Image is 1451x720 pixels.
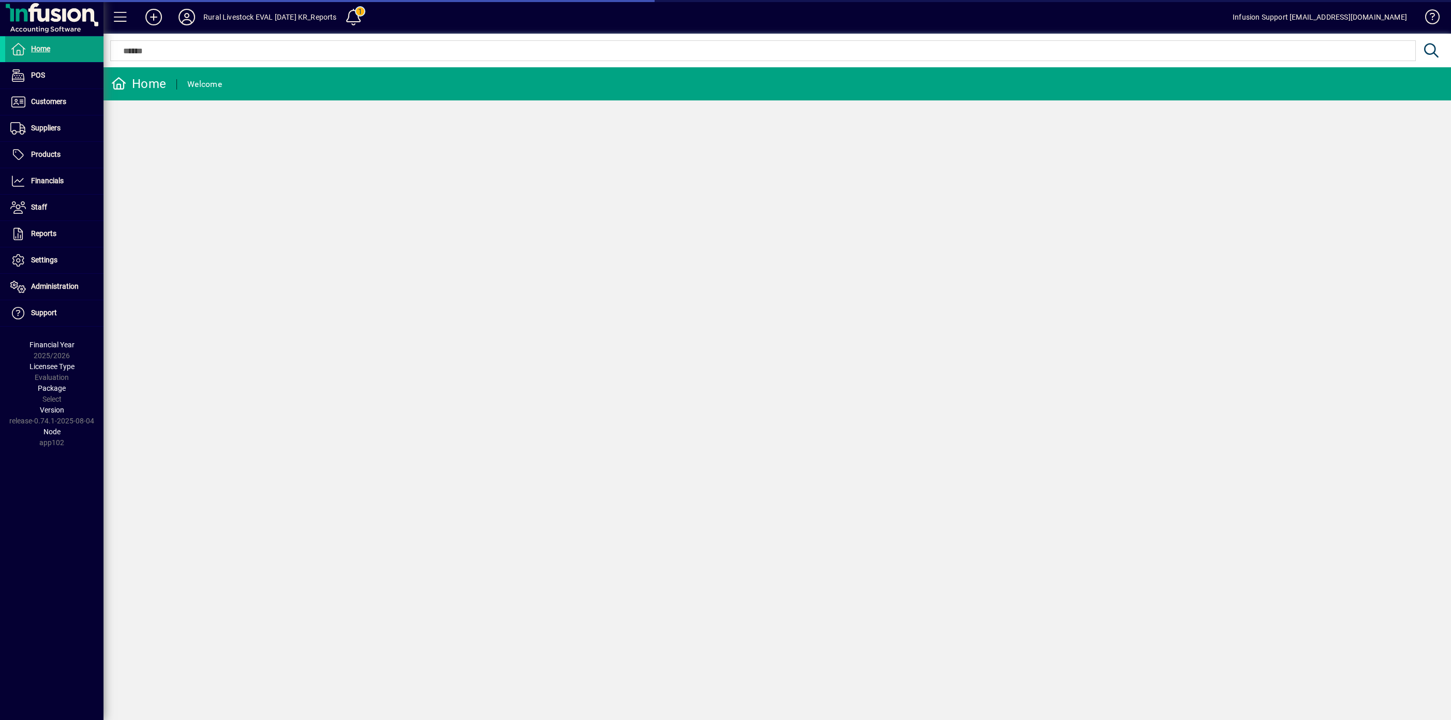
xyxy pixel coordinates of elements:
[29,341,75,349] span: Financial Year
[5,63,103,89] a: POS
[31,308,57,317] span: Support
[111,76,166,92] div: Home
[5,115,103,141] a: Suppliers
[1233,9,1407,25] div: Infusion Support [EMAIL_ADDRESS][DOMAIN_NAME]
[5,247,103,273] a: Settings
[31,229,56,238] span: Reports
[5,89,103,115] a: Customers
[43,428,61,436] span: Node
[31,203,47,211] span: Staff
[137,8,170,26] button: Add
[31,71,45,79] span: POS
[5,274,103,300] a: Administration
[31,45,50,53] span: Home
[5,221,103,247] a: Reports
[31,282,79,290] span: Administration
[5,195,103,221] a: Staff
[1417,2,1438,36] a: Knowledge Base
[31,256,57,264] span: Settings
[5,168,103,194] a: Financials
[5,142,103,168] a: Products
[31,124,61,132] span: Suppliers
[187,76,222,93] div: Welcome
[170,8,203,26] button: Profile
[31,97,66,106] span: Customers
[203,9,337,25] div: Rural Livestock EVAL [DATE] KR_Reports
[5,300,103,326] a: Support
[31,150,61,158] span: Products
[40,406,64,414] span: Version
[29,362,75,371] span: Licensee Type
[38,384,66,392] span: Package
[31,177,64,185] span: Financials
